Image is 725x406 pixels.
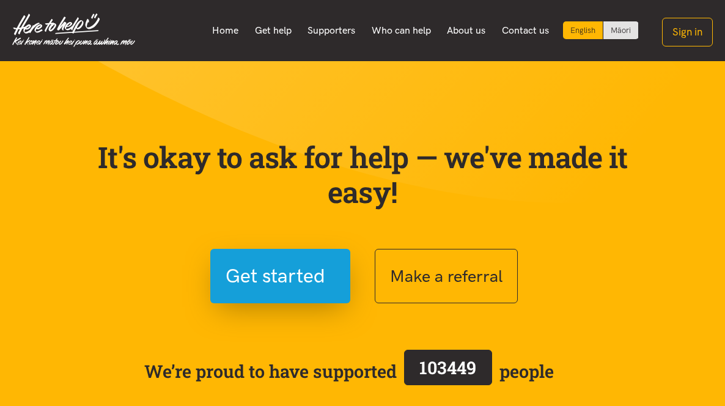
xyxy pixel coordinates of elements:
[397,347,499,395] a: 103449
[204,18,247,43] a: Home
[226,260,325,292] span: Get started
[363,18,439,43] a: Who can help
[563,21,639,39] div: Language toggle
[81,139,644,210] p: It's okay to ask for help — we've made it easy!
[603,21,638,39] a: Switch to Te Reo Māori
[563,21,603,39] div: Current language
[419,356,476,379] span: 103449
[375,249,518,303] button: Make a referral
[246,18,300,43] a: Get help
[662,18,713,46] button: Sign in
[210,249,350,303] button: Get started
[12,13,135,47] img: Home
[300,18,364,43] a: Supporters
[144,347,554,395] span: We’re proud to have supported people
[439,18,494,43] a: About us
[493,18,557,43] a: Contact us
